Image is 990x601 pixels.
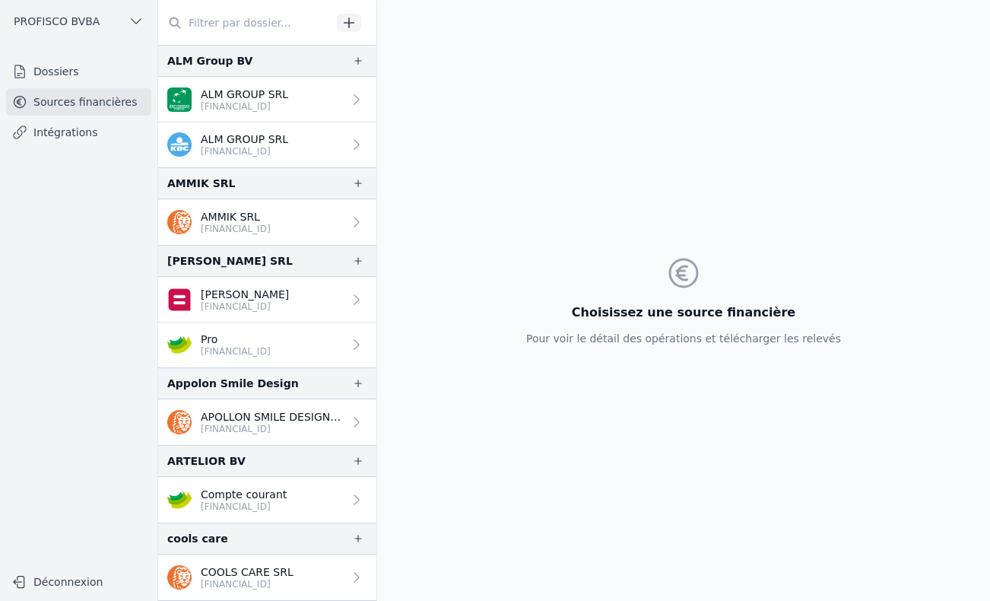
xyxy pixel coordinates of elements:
[6,88,151,116] a: Sources financières
[167,210,192,234] img: ing.png
[167,132,192,157] img: kbc.png
[201,223,271,235] p: [FINANCIAL_ID]
[201,132,288,147] p: ALM GROUP SRL
[167,452,246,470] div: ARTELIOR BV
[526,304,841,322] h3: Choisissez une source financière
[201,145,288,157] p: [FINANCIAL_ID]
[167,529,228,548] div: cools care
[201,578,294,590] p: [FINANCIAL_ID]
[167,488,192,512] img: crelan.png
[158,122,376,167] a: ALM GROUP SRL [FINANCIAL_ID]
[167,565,192,590] img: ing.png
[201,300,289,313] p: [FINANCIAL_ID]
[158,555,376,600] a: COOLS CARE SRL [FINANCIAL_ID]
[167,288,192,312] img: belfius.png
[201,287,289,302] p: [PERSON_NAME]
[167,87,192,112] img: BNP_BE_BUSINESS_GEBABEBB.png
[158,323,376,367] a: Pro [FINANCIAL_ID]
[167,252,293,270] div: [PERSON_NAME] SRL
[201,100,288,113] p: [FINANCIAL_ID]
[167,52,252,70] div: ALM Group BV
[167,332,192,357] img: crelan.png
[158,277,376,323] a: [PERSON_NAME] [FINANCIAL_ID]
[6,119,151,146] a: Intégrations
[6,570,151,594] button: Déconnexion
[201,487,287,502] p: Compte courant
[201,423,343,435] p: [FINANCIAL_ID]
[167,410,192,434] img: ing.png
[201,209,271,224] p: AMMIK SRL
[201,332,271,347] p: Pro
[158,399,376,445] a: APOLLON SMILE DESIGN SRL [FINANCIAL_ID]
[167,174,235,192] div: AMMIK SRL
[201,501,287,513] p: [FINANCIAL_ID]
[14,14,100,29] span: PROFISCO BVBA
[158,77,376,122] a: ALM GROUP SRL [FINANCIAL_ID]
[158,477,376,523] a: Compte courant [FINANCIAL_ID]
[201,87,288,102] p: ALM GROUP SRL
[526,331,841,346] p: Pour voir le détail des opérations et télécharger les relevés
[158,9,332,37] input: Filtrer par dossier...
[167,374,299,393] div: Appolon Smile Design
[6,58,151,85] a: Dossiers
[201,345,271,358] p: [FINANCIAL_ID]
[6,9,151,33] button: PROFISCO BVBA
[201,409,343,425] p: APOLLON SMILE DESIGN SRL
[158,199,376,245] a: AMMIK SRL [FINANCIAL_ID]
[201,564,294,580] p: COOLS CARE SRL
